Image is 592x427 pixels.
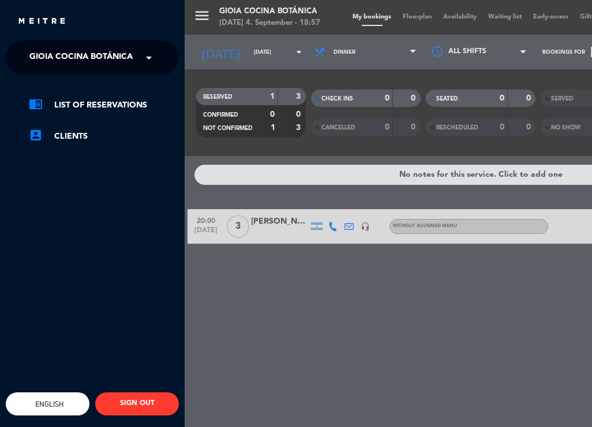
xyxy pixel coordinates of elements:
[29,97,43,111] i: chrome_reader_mode
[29,129,179,143] a: account_boxClients
[29,46,133,70] span: Gioia Cocina Botánica
[32,400,63,409] span: English
[17,17,66,26] img: MEITRE
[29,128,43,142] i: account_box
[95,392,179,415] button: SIGN OUT
[29,98,179,112] a: chrome_reader_modeList of Reservations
